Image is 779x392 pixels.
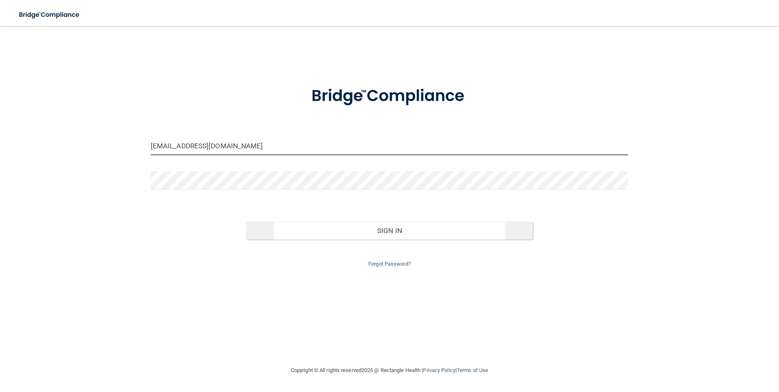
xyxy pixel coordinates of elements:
img: bridge_compliance_login_screen.278c3ca4.svg [295,75,484,117]
button: Sign In [246,222,533,240]
a: Terms of Use [457,367,488,373]
input: Email [151,137,629,155]
iframe: Drift Widget Chat Controller [638,334,769,367]
a: Privacy Policy [423,367,455,373]
img: bridge_compliance_login_screen.278c3ca4.svg [12,7,87,23]
div: Copyright © All rights reserved 2025 @ Rectangle Health | | [241,357,538,383]
a: Forgot Password? [368,261,411,267]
